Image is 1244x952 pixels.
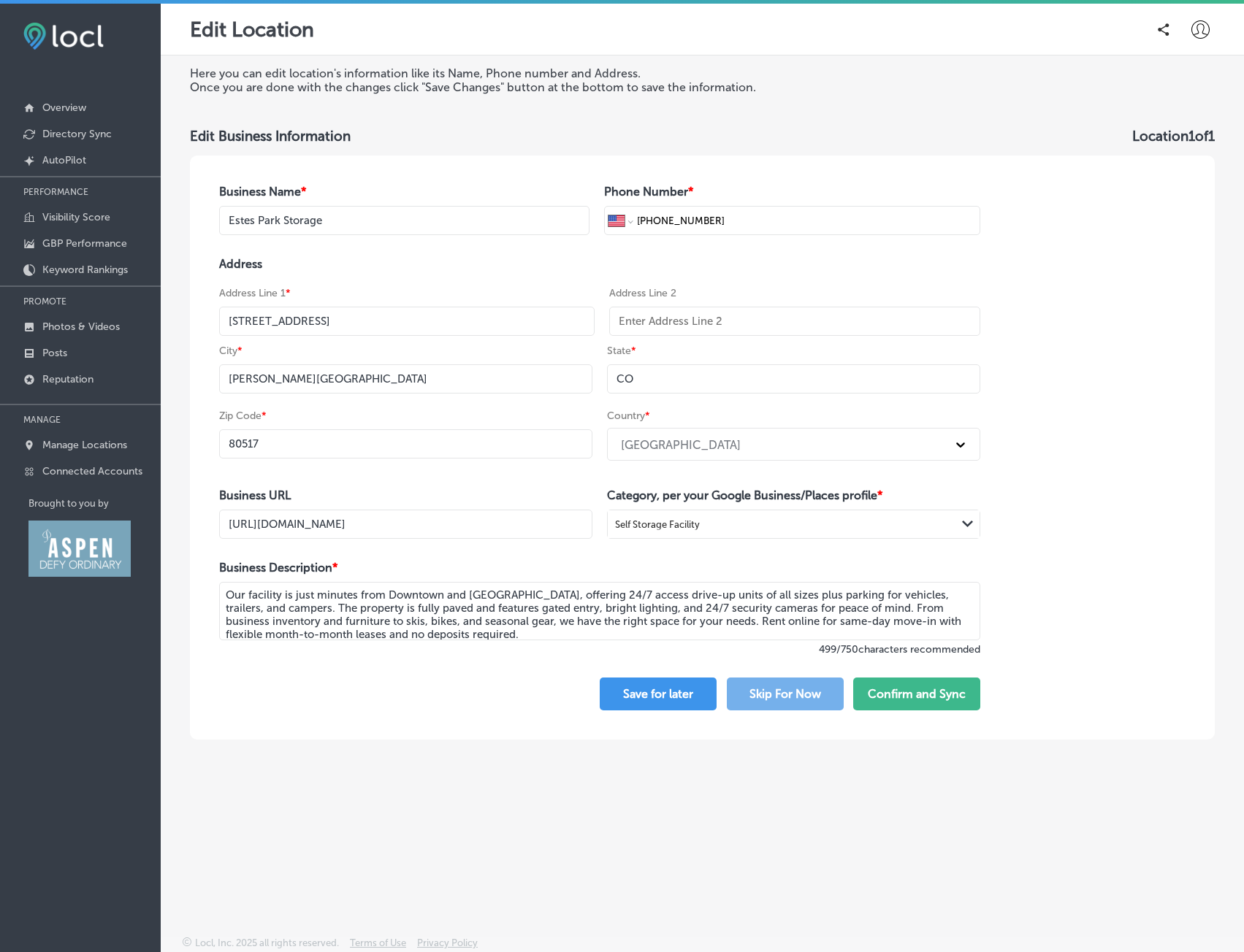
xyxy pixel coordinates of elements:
div: Self Storage Facility [615,519,700,530]
h4: Address [219,257,980,271]
input: NY [607,364,980,394]
p: AutoPilot [42,154,86,166]
input: Enter Address Line 1 [219,307,595,336]
p: Here you can edit location's information like its Name, Phone number and Address. [190,66,856,80]
input: Phone number [636,207,976,234]
p: GBP Performance [42,237,127,250]
p: Connected Accounts [42,465,142,477]
img: Aspen [28,521,131,577]
p: Overview [42,101,86,114]
h4: Phone Number [604,185,980,199]
p: Manage Locations [42,439,127,451]
h4: Category, per your Google Business/Places profile [607,488,980,502]
h4: Business URL [219,488,592,502]
textarea: Our facility is just minutes from Downtown and [GEOGRAPHIC_DATA], offering 24/7 access drive-up u... [219,582,980,640]
img: fda3e92497d09a02dc62c9cd864e3231.png [23,23,104,50]
p: Once you are done with the changes click "Save Changes" button at the bottom to save the informat... [190,80,856,94]
label: Address Line 1 [219,287,291,299]
h3: Edit Business Information [190,128,351,145]
h4: Business Name [219,185,589,199]
h3: Location 1 of 1 [1132,128,1215,145]
p: Reputation [42,373,94,385]
p: Keyword Rankings [42,264,128,276]
button: Skip For Now [727,677,844,710]
p: Brought to you by [28,498,161,509]
label: State [607,345,636,357]
button: Save for later [600,677,717,710]
label: Zip Code [219,410,267,422]
h4: Business Description [219,561,980,575]
label: City [219,345,243,357]
button: Confirm and Sync [853,677,980,710]
input: Enter Zip Code [219,429,592,458]
p: Posts [42,347,67,359]
input: Enter Address Line 2 [609,307,980,336]
label: 499 / 750 characters recommended [219,643,980,656]
input: Enter Location Name [219,206,589,235]
input: Enter City [219,364,592,394]
p: Edit Location [190,18,314,42]
label: Country [607,410,650,422]
label: Address Line 2 [609,287,676,299]
div: [GEOGRAPHIC_DATA] [621,437,741,451]
p: Directory Sync [42,128,112,140]
p: Visibility Score [42,211,110,223]
p: Locl, Inc. 2025 all rights reserved. [195,937,339,948]
p: Photos & Videos [42,320,120,333]
input: Enter Business URL [219,510,592,539]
